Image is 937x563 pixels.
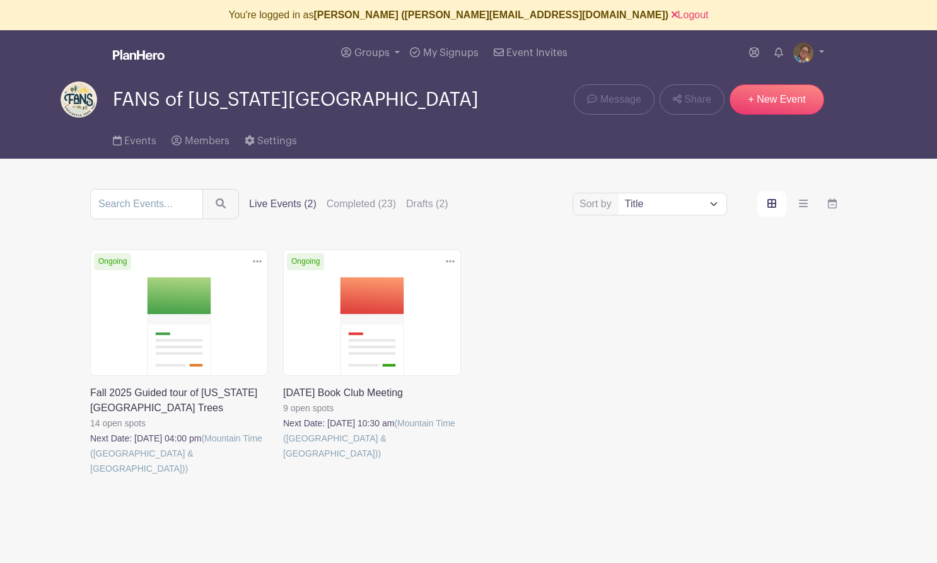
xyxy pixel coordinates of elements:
a: Logout [672,9,709,20]
input: Search Events... [90,189,203,219]
img: lee%20hopkins.JPG [793,43,813,63]
a: Events [113,118,156,159]
div: filters [249,196,448,212]
a: Message [574,84,654,115]
a: My Signups [405,30,483,76]
a: Members [172,118,229,159]
span: Members [185,136,230,146]
a: Settings [245,118,297,159]
b: [PERSON_NAME] ([PERSON_NAME][EMAIL_ADDRESS][DOMAIN_NAME]) [313,9,668,20]
span: Events [124,136,156,146]
label: Live Events (2) [249,196,317,212]
span: My Signups [423,48,479,58]
span: Event Invites [506,48,567,58]
img: logo_white-6c42ec7e38ccf1d336a20a19083b03d10ae64f83f12c07503d8b9e83406b4c7d.svg [113,50,165,60]
label: Drafts (2) [406,196,448,212]
label: Completed (23) [327,196,396,212]
a: Event Invites [489,30,573,76]
span: Share [684,92,711,107]
a: + New Event [730,84,824,115]
img: FANS%20logo%202024.png [60,81,98,118]
span: Message [600,92,641,107]
a: Share [660,84,725,115]
label: Sort by [579,196,615,212]
div: order and view [757,191,847,217]
a: Groups [336,30,405,76]
span: FANS of [US_STATE][GEOGRAPHIC_DATA] [113,89,479,110]
span: Settings [257,136,297,146]
span: Groups [354,48,390,58]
